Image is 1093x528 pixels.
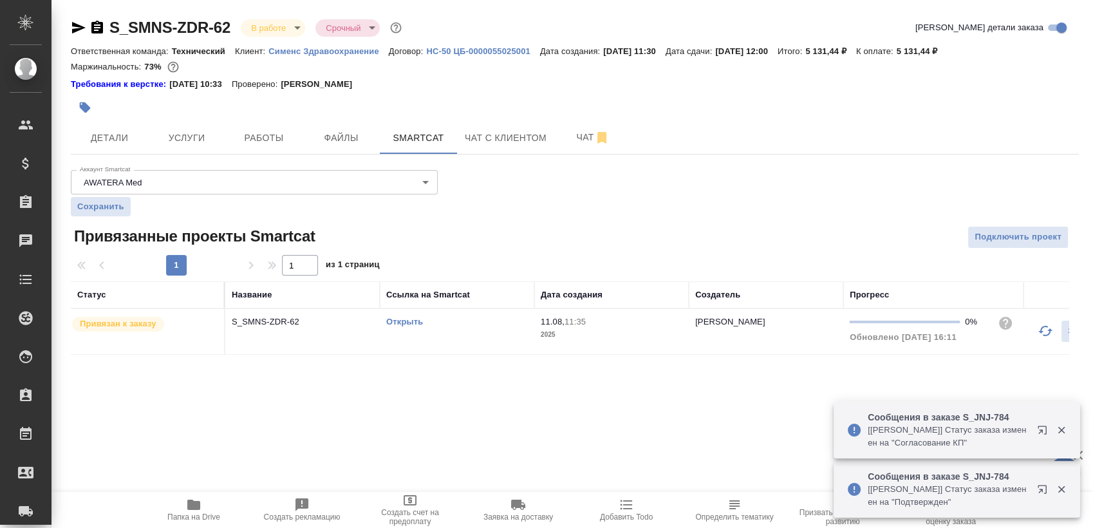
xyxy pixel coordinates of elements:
div: 0% [965,316,987,328]
button: Доп статусы указывают на важность/срочность заказа [388,19,404,36]
div: Дата создания [541,288,603,301]
a: Требования к верстке: [71,78,169,91]
div: AWATERA Med [71,170,438,194]
p: S_SMNS-ZDR-62 [232,316,373,328]
button: Скопировать ссылку для ЯМессенджера [71,20,86,35]
span: Чат [562,129,624,146]
div: Название [232,288,272,301]
button: Обновить прогресс [1030,316,1061,346]
p: [[PERSON_NAME]] Статус заказа изменен на "Согласование КП" [868,424,1029,449]
p: [DATE] 11:30 [603,46,666,56]
p: Договор: [389,46,427,56]
p: [DATE] 12:00 [715,46,778,56]
a: Открыть [386,317,423,326]
button: В работе [247,23,290,33]
p: 5 131,44 ₽ [805,46,856,56]
svg: Отписаться [594,130,610,146]
button: Добавить тэг [71,93,99,122]
p: [[PERSON_NAME]] Статус заказа изменен на "Подтвержден" [868,483,1029,509]
p: Дата создания: [540,46,603,56]
p: 11:35 [565,317,586,326]
span: Детали [79,130,140,146]
span: из 1 страниц [326,257,380,276]
div: В работе [315,19,380,37]
p: Клиент: [235,46,268,56]
button: Закрыть [1048,424,1074,436]
span: Подключить проект [975,230,1061,245]
p: 2025 [541,328,682,341]
p: Привязан к заказу [80,317,156,330]
p: [PERSON_NAME] [695,317,765,326]
p: Сообщения в заказе S_JNJ-784 [868,411,1029,424]
a: S_SMNS-ZDR-62 [109,19,230,36]
span: [PERSON_NAME] детали заказа [915,21,1043,34]
button: Подключить проект [967,226,1069,249]
p: [DATE] 10:33 [169,78,232,91]
div: Ссылка на Smartcat [386,288,470,301]
span: Привязанные проекты Smartcat [71,226,315,247]
span: Услуги [156,130,218,146]
span: Smartcat [388,130,449,146]
p: Проверено: [232,78,281,91]
p: Технический [172,46,235,56]
a: Сименс Здравоохранение [268,45,389,56]
button: Открыть в новой вкладке [1029,417,1060,448]
div: В работе [241,19,305,37]
div: Статус [77,288,106,301]
p: К оплате: [856,46,897,56]
button: AWATERA Med [80,177,146,188]
span: Чат с клиентом [465,130,546,146]
div: Нажми, чтобы открыть папку с инструкцией [71,78,169,91]
p: Итого: [778,46,805,56]
p: Маржинальность: [71,62,144,71]
p: Ответственная команда: [71,46,172,56]
p: Дата сдачи: [666,46,715,56]
button: Открыть в новой вкладке [1029,476,1060,507]
p: 11.08, [541,317,565,326]
a: HC-50 ЦБ-0000055025001 [426,45,539,56]
button: Срочный [322,23,364,33]
span: Обновлено [DATE] 16:11 [850,332,957,342]
span: Работы [233,130,295,146]
p: Сименс Здравоохранение [268,46,389,56]
span: Сохранить [77,200,124,213]
div: Создатель [695,288,740,301]
p: [PERSON_NAME] [281,78,362,91]
p: Сообщения в заказе S_JNJ-784 [868,470,1029,483]
button: 1171.43 RUB; [165,59,182,75]
span: Файлы [310,130,372,146]
button: Закрыть [1048,484,1074,495]
p: HC-50 ЦБ-0000055025001 [426,46,539,56]
button: Сохранить [71,197,131,216]
p: 5 131,44 ₽ [897,46,948,56]
p: 73% [144,62,164,71]
button: Скопировать ссылку [89,20,105,35]
div: Прогресс [850,288,889,301]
